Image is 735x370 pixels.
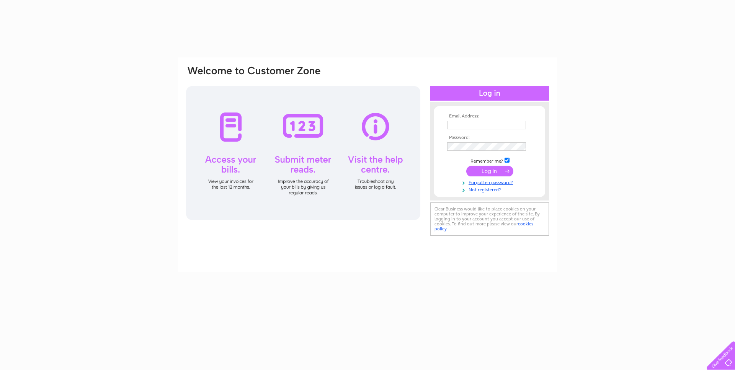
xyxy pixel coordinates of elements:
[447,178,534,186] a: Forgotten password?
[445,135,534,140] th: Password:
[445,114,534,119] th: Email Address:
[430,202,549,236] div: Clear Business would like to place cookies on your computer to improve your experience of the sit...
[445,156,534,164] td: Remember me?
[466,166,513,176] input: Submit
[434,221,533,231] a: cookies policy
[447,186,534,193] a: Not registered?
